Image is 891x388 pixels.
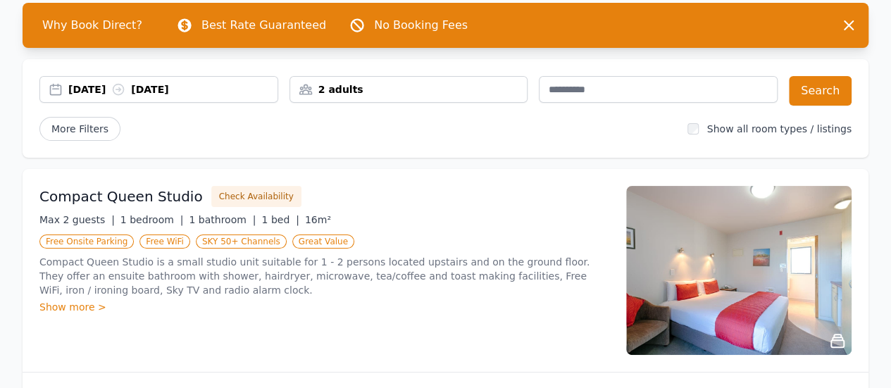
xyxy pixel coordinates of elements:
div: Show more > [39,300,609,314]
button: Check Availability [211,186,301,207]
p: Best Rate Guaranteed [201,17,326,34]
div: 2 adults [290,82,528,96]
h3: Compact Queen Studio [39,187,203,206]
span: Why Book Direct? [31,11,154,39]
span: Free WiFi [139,234,190,249]
label: Show all room types / listings [707,123,852,134]
p: Compact Queen Studio is a small studio unit suitable for 1 - 2 persons located upstairs and on th... [39,255,609,297]
span: SKY 50+ Channels [196,234,287,249]
span: 1 bedroom | [120,214,184,225]
span: More Filters [39,117,120,141]
span: 16m² [305,214,331,225]
span: Great Value [292,234,354,249]
div: [DATE] [DATE] [68,82,278,96]
span: Free Onsite Parking [39,234,134,249]
span: 1 bed | [261,214,299,225]
p: No Booking Fees [374,17,468,34]
span: 1 bathroom | [189,214,256,225]
button: Search [789,76,852,106]
span: Max 2 guests | [39,214,115,225]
